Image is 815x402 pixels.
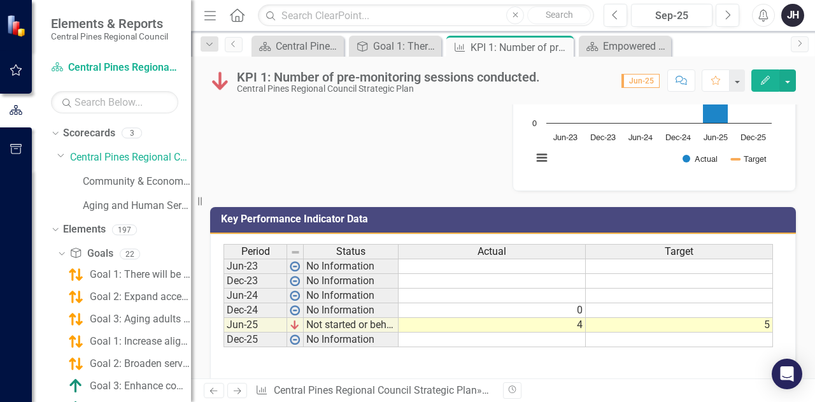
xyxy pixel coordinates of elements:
td: No Information [304,333,399,347]
span: Status [336,246,365,257]
div: 3 [122,128,142,139]
text: 0 [532,120,537,128]
text: Jun-23 [553,134,578,142]
a: Empowered Aging Action Plan [582,38,668,54]
td: Dec-23 [223,274,287,289]
a: Goal 3: Enhance community capacity of local governments and regional partners. [65,376,191,396]
div: » » [255,384,493,398]
div: Central Pines Regional Council [DATE]-[DATE] Strategic Business Plan Summary [276,38,341,54]
a: Central Pines Regional Council Strategic Plan [274,384,477,396]
td: Dec-25 [223,333,287,347]
div: Goal 2: Expand access to aging services and support in an equitable and inclusive manner. [90,291,191,303]
div: Sep-25 [635,8,708,24]
button: View chart menu, Chart [533,149,551,167]
div: 22 [120,248,140,259]
a: Goal 1: Increase alignment between the Comprehensive Economic Development Strategy (CEDS) and CPR... [65,331,191,352]
td: Jun-25 [223,318,287,333]
div: Empowered Aging Action Plan [603,38,668,54]
img: wPkqUstsMhMTgAAAABJRU5ErkJggg== [290,334,300,345]
button: Show Actual [683,155,718,164]
td: 5 [586,318,773,333]
a: Central Pines Regional Council Strategic Plan [70,150,191,165]
a: Goal 1: There will be a sufficient and well-trained workforce that can support the needs of an ag... [65,264,191,285]
img: Behind schedule [68,289,83,305]
img: ClearPoint Strategy [6,14,29,37]
div: KPI 1: Number of pre-monitoring sessions conducted. [471,39,570,55]
input: Search ClearPoint... [258,4,594,27]
button: JH [781,4,804,27]
text: Jun-25 [704,134,728,142]
img: wPkqUstsMhMTgAAAABJRU5ErkJggg== [290,305,300,315]
img: On track for on-time completion [68,378,83,394]
div: KPI 1: Number of pre-monitoring sessions conducted. [237,70,540,84]
a: Scorecards [63,126,115,141]
td: Jun-24 [223,289,287,303]
a: Aging and Human Services [83,199,191,213]
a: Goals [69,247,113,261]
span: Elements & Reports [51,16,168,31]
img: wPkqUstsMhMTgAAAABJRU5ErkJggg== [290,276,300,286]
img: Not started or behind schedule [210,71,230,91]
a: Elements [63,222,106,237]
text: Dec-25 [741,134,766,142]
a: Goal 3: Aging adults and persons with disabilities will have the opportunity to live in a dignifi... [65,309,191,329]
span: Period [241,246,270,257]
h3: Key Performance Indicator Data [221,213,790,225]
span: Actual [478,246,506,257]
button: Search [527,6,591,24]
div: Goal 1: Increase alignment between the Comprehensive Economic Development Strategy (CEDS) and CPR... [90,336,191,347]
small: Central Pines Regional Council [51,31,168,41]
img: KIVvID6XQLnem7Jwd5RGsJlsyZvnEO8ojW1w+8UqMjn4yonOQRrQskXCXGmASKTRYCiTqJOcojskkyr07L4Z+PfWUOM8Y5yiO... [290,320,300,330]
a: Goal 1: There will be a sufficient and well-trained workforce that can support the needs of an ag... [352,38,438,54]
span: Search [546,10,573,20]
div: Goal 1: There will be a sufficient and well-trained workforce that can support the needs of an ag... [90,269,191,280]
text: Dec-24 [665,134,691,142]
text: Dec-23 [590,134,616,142]
img: Behind schedule [68,334,83,349]
div: Central Pines Regional Council Strategic Plan [237,84,540,94]
img: wPkqUstsMhMTgAAAABJRU5ErkJggg== [290,261,300,271]
div: 197 [112,224,137,235]
a: Goal 2: Broaden services and support for projects that enhance economic well-being in the region. [65,354,191,374]
td: No Information [304,274,399,289]
div: Goal 1: There will be a sufficient and well-trained workforce that can support the needs of an ag... [373,38,438,54]
span: Jun-25 [621,74,660,88]
td: Jun-23 [223,259,287,274]
a: Central Pines Regional Council [DATE]-[DATE] Strategic Business Plan Summary [255,38,341,54]
button: Show Target [732,155,767,164]
td: 0 [399,303,586,318]
img: wPkqUstsMhMTgAAAABJRU5ErkJggg== [290,291,300,301]
td: Dec-24 [223,303,287,318]
td: No Information [304,303,399,318]
td: 4 [399,318,586,333]
button: Sep-25 [631,4,712,27]
img: Behind schedule [68,356,83,371]
div: Goal 2: Broaden services and support for projects that enhance economic well-being in the region. [90,358,191,370]
div: Goal 3: Enhance community capacity of local governments and regional partners. [90,380,191,392]
div: Open Intercom Messenger [772,359,802,389]
input: Search Below... [51,91,178,113]
a: Central Pines Regional Council Strategic Plan [51,61,178,75]
img: Behind schedule [68,267,83,282]
img: 8DAGhfEEPCf229AAAAAElFTkSuQmCC [290,247,301,257]
a: Goal 2: Expand access to aging services and support in an equitable and inclusive manner. [65,287,191,307]
img: Behind schedule [68,312,83,327]
td: No Information [304,289,399,303]
text: Jun-24 [628,134,653,142]
span: Target [665,246,693,257]
a: Community & Economic Development [83,175,191,189]
td: Not started or behind schedule [304,318,399,333]
td: No Information [304,259,399,274]
div: Goal 3: Aging adults and persons with disabilities will have the opportunity to live in a dignifi... [90,313,191,325]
